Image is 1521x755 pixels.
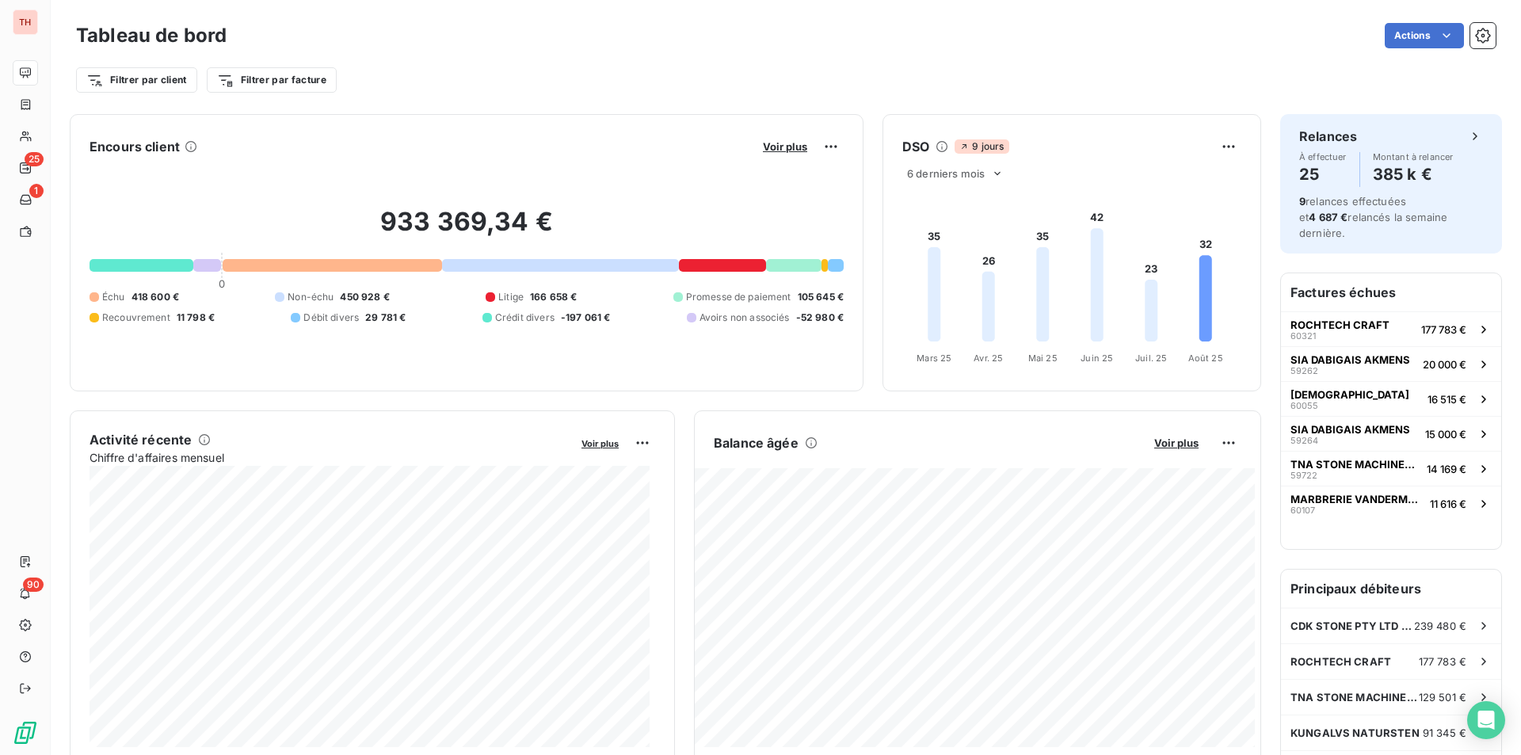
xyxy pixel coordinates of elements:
[955,139,1008,154] span: 9 jours
[1290,436,1318,445] span: 59264
[917,353,951,364] tspan: Mars 25
[1419,691,1466,704] span: 129 501 €
[902,137,929,156] h6: DSO
[798,290,844,304] span: 105 645 €
[1299,195,1306,208] span: 9
[686,290,791,304] span: Promesse de paiement
[1188,353,1223,364] tspan: Août 25
[561,311,611,325] span: -197 061 €
[1430,498,1466,510] span: 11 616 €
[1428,393,1466,406] span: 16 515 €
[577,436,623,450] button: Voir plus
[1423,726,1466,739] span: 91 345 €
[1290,353,1410,366] span: SIA DABIGAIS AKMENS
[1290,318,1389,331] span: ROCHTECH CRAFT
[581,438,619,449] span: Voir plus
[530,290,577,304] span: 166 658 €
[1290,458,1420,471] span: TNA STONE MACHINERY INC.
[1290,401,1318,410] span: 60055
[1281,273,1501,311] h6: Factures échues
[1281,381,1501,416] button: [DEMOGRAPHIC_DATA]6005516 515 €
[23,578,44,592] span: 90
[1425,428,1466,440] span: 15 000 €
[1309,211,1348,223] span: 4 687 €
[974,353,1003,364] tspan: Avr. 25
[1028,353,1058,364] tspan: Mai 25
[1299,152,1347,162] span: À effectuer
[1149,436,1203,450] button: Voir plus
[365,311,406,325] span: 29 781 €
[1419,655,1466,668] span: 177 783 €
[1281,416,1501,451] button: SIA DABIGAIS AKMENS5926415 000 €
[1290,726,1420,739] span: KUNGALVS NATURSTEN
[1467,701,1505,739] div: Open Intercom Messenger
[102,311,170,325] span: Recouvrement
[1290,388,1409,401] span: [DEMOGRAPHIC_DATA]
[1290,620,1414,632] span: CDK STONE PTY LTD ([GEOGRAPHIC_DATA])
[340,290,389,304] span: 450 928 €
[1299,195,1447,239] span: relances effectuées et relancés la semaine dernière.
[1281,570,1501,608] h6: Principaux débiteurs
[1299,162,1347,187] h4: 25
[907,167,985,180] span: 6 derniers mois
[1423,358,1466,371] span: 20 000 €
[1281,486,1501,520] button: MARBRERIE VANDERMARLIERE6010711 616 €
[25,152,44,166] span: 25
[177,311,215,325] span: 11 798 €
[1290,423,1410,436] span: SIA DABIGAIS AKMENS
[13,10,38,35] div: TH
[219,277,225,290] span: 0
[13,155,37,181] a: 25
[207,67,337,93] button: Filtrer par facture
[1414,620,1466,632] span: 239 480 €
[495,311,555,325] span: Crédit divers
[1281,311,1501,346] button: ROCHTECH CRAFT60321177 783 €
[1290,691,1419,704] span: TNA STONE MACHINERY INC.
[1290,505,1315,515] span: 60107
[132,290,179,304] span: 418 600 €
[1281,451,1501,486] button: TNA STONE MACHINERY INC.5972214 169 €
[1135,353,1167,364] tspan: Juil. 25
[288,290,334,304] span: Non-échu
[76,67,197,93] button: Filtrer par client
[714,433,799,452] h6: Balance âgée
[758,139,812,154] button: Voir plus
[763,140,807,153] span: Voir plus
[90,206,844,254] h2: 933 369,34 €
[1290,655,1391,668] span: ROCHTECH CRAFT
[13,720,38,745] img: Logo LeanPay
[498,290,524,304] span: Litige
[1290,331,1316,341] span: 60321
[1427,463,1466,475] span: 14 169 €
[1385,23,1464,48] button: Actions
[1081,353,1113,364] tspan: Juin 25
[1421,323,1466,336] span: 177 783 €
[1299,127,1357,146] h6: Relances
[303,311,359,325] span: Débit divers
[90,430,192,449] h6: Activité récente
[1290,471,1317,480] span: 59722
[1154,437,1199,449] span: Voir plus
[1290,366,1318,376] span: 59262
[1290,493,1424,505] span: MARBRERIE VANDERMARLIERE
[102,290,125,304] span: Échu
[29,184,44,198] span: 1
[1373,162,1454,187] h4: 385 k €
[1373,152,1454,162] span: Montant à relancer
[90,137,180,156] h6: Encours client
[90,449,570,466] span: Chiffre d'affaires mensuel
[13,187,37,212] a: 1
[76,21,227,50] h3: Tableau de bord
[700,311,790,325] span: Avoirs non associés
[796,311,844,325] span: -52 980 €
[1281,346,1501,381] button: SIA DABIGAIS AKMENS5926220 000 €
